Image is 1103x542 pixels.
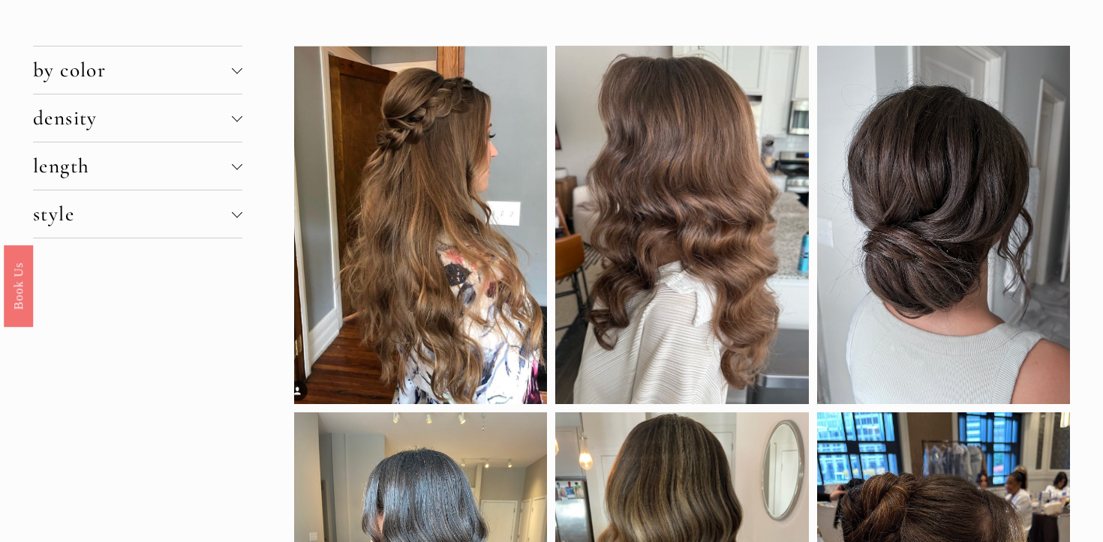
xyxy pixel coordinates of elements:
span: by color [33,58,232,82]
span: density [33,106,232,130]
span: length [33,154,232,178]
button: by color [33,46,242,94]
span: style [33,202,232,226]
button: style [33,190,242,238]
a: Book Us [4,244,33,326]
button: density [33,94,242,142]
button: length [33,142,242,190]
